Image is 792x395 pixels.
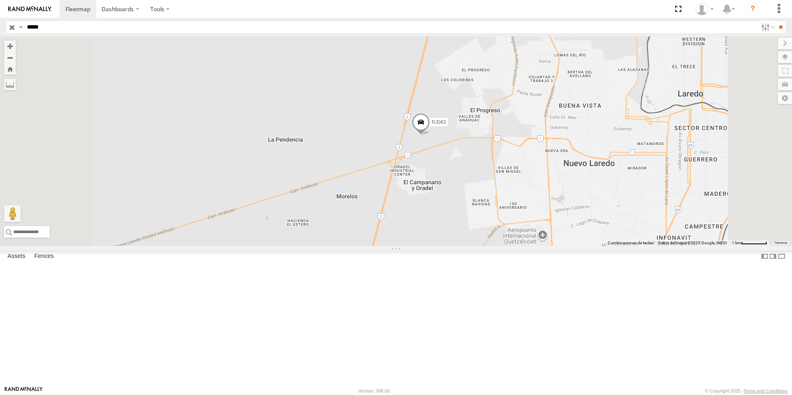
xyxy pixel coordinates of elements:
a: Términos (se abre en una nueva pestaña) [774,241,787,245]
span: 1 km [732,241,741,245]
div: Version: 306.00 [358,388,390,393]
button: Combinaciones de teclas [608,240,653,246]
label: Fences [30,250,58,262]
button: Zoom Home [4,63,16,75]
i: ? [746,2,759,16]
label: Hide Summary Table [778,250,786,263]
span: RJ063 [432,119,446,125]
div: XPD GLOBAL [693,3,717,15]
span: Datos del mapa ©2025 Google, INEGI [658,241,727,245]
label: Dock Summary Table to the Right [769,250,777,263]
label: Search Query [17,21,24,33]
label: Map Settings [778,92,792,104]
label: Dock Summary Table to the Left [761,250,769,263]
div: © Copyright 2025 - [705,388,787,393]
img: rand-logo.svg [8,6,51,12]
button: Arrastra al hombrecito al mapa para abrir Street View [4,205,21,222]
button: Zoom out [4,52,16,63]
a: Visit our Website [5,387,43,395]
button: Escala del mapa: 1 km por 59 píxeles [729,240,770,246]
button: Zoom in [4,41,16,52]
a: Terms and Conditions [744,388,787,393]
label: Measure [4,79,16,90]
label: Assets [3,250,29,262]
label: Search Filter Options [758,21,776,33]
